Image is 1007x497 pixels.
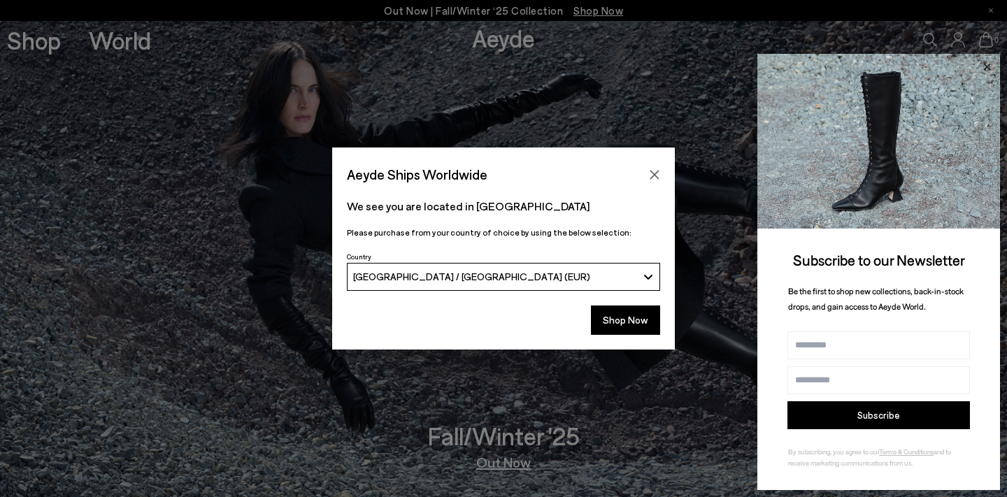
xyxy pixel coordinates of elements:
span: Subscribe to our Newsletter [793,251,965,268]
button: Subscribe [787,401,970,429]
span: Aeyde Ships Worldwide [347,162,487,187]
p: Please purchase from your country of choice by using the below selection: [347,226,660,239]
button: Close [644,164,665,185]
span: Country [347,252,371,261]
span: By subscribing, you agree to our [788,447,879,456]
p: We see you are located in [GEOGRAPHIC_DATA] [347,198,660,215]
a: Terms & Conditions [879,447,934,456]
span: Be the first to shop new collections, back-in-stock drops, and gain access to Aeyde World. [788,286,964,312]
button: Shop Now [591,305,660,335]
span: [GEOGRAPHIC_DATA] / [GEOGRAPHIC_DATA] (EUR) [353,271,590,282]
img: 2a6287a1333c9a56320fd6e7b3c4a9a9.jpg [757,54,1000,229]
